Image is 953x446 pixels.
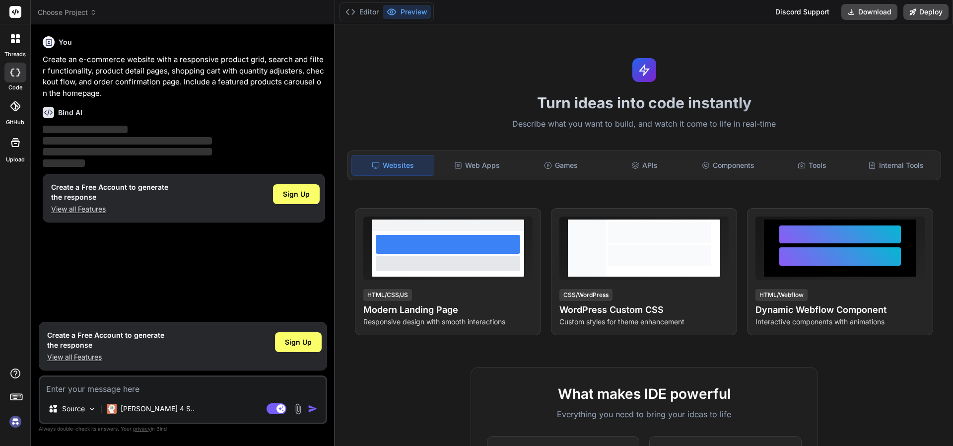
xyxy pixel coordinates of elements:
img: Pick Models [88,405,96,413]
button: Download [841,4,897,20]
h4: Dynamic Webflow Component [755,303,925,317]
h1: Create a Free Account to generate the response [51,182,168,202]
button: Editor [341,5,383,19]
img: icon [308,404,318,414]
div: Components [687,155,769,176]
div: Games [520,155,602,176]
div: Web Apps [436,155,518,176]
h4: WordPress Custom CSS [559,303,729,317]
p: Source [62,404,85,414]
h6: Bind AI [58,108,82,118]
img: signin [7,413,24,430]
span: Sign Up [285,337,312,347]
span: ‌ [43,137,212,145]
span: privacy [133,426,151,432]
div: Discord Support [769,4,835,20]
label: code [8,83,22,92]
p: Create an e-commerce website with a responsive product grid, search and filter functionality, pro... [43,54,325,99]
img: Claude 4 Sonnet [107,404,117,414]
div: HTML/Webflow [755,289,808,301]
div: HTML/CSS/JS [363,289,412,301]
p: Responsive design with smooth interactions [363,317,533,327]
label: Upload [6,155,25,164]
h2: What makes IDE powerful [487,383,802,404]
h6: You [59,37,72,47]
div: APIs [604,155,685,176]
img: attachment [292,403,304,415]
button: Preview [383,5,431,19]
div: Websites [351,155,434,176]
h4: Modern Landing Page [363,303,533,317]
h1: Turn ideas into code instantly [341,94,947,112]
p: Describe what you want to build, and watch it come to life in real-time [341,118,947,131]
div: Tools [771,155,853,176]
label: GitHub [6,118,24,127]
p: Everything you need to bring your ideas to life [487,408,802,420]
span: Choose Project [38,7,97,17]
p: Custom styles for theme enhancement [559,317,729,327]
p: View all Features [51,204,168,214]
label: threads [4,50,26,59]
div: CSS/WordPress [559,289,613,301]
p: Always double-check its answers. Your in Bind [39,424,327,434]
span: ‌ [43,148,212,155]
p: View all Features [47,352,164,362]
button: Deploy [903,4,949,20]
span: Sign Up [283,189,310,199]
div: Internal Tools [855,155,937,176]
p: Interactive components with animations [755,317,925,327]
p: [PERSON_NAME] 4 S.. [121,404,195,414]
span: ‌ [43,126,128,133]
h1: Create a Free Account to generate the response [47,330,164,350]
span: ‌ [43,159,85,167]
